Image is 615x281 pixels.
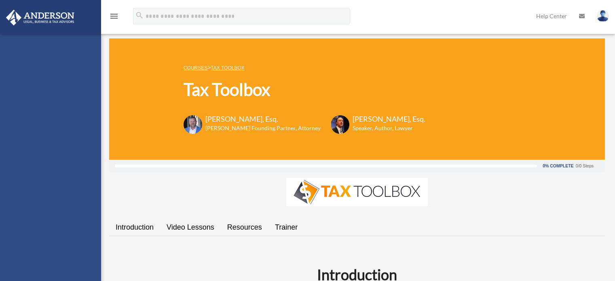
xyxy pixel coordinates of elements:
[353,124,415,132] h6: Speaker, Author, Lawyer
[543,164,573,168] div: 0% Complete
[597,10,609,22] img: User Pic
[205,124,321,132] h6: [PERSON_NAME] Founding Partner, Attorney
[221,216,268,239] a: Resources
[331,115,349,134] img: Scott-Estill-Headshot.png
[184,115,202,134] img: Toby-circle-head.png
[184,65,207,71] a: COURSES
[109,14,119,21] a: menu
[109,11,119,21] i: menu
[184,78,425,101] h1: Tax Toolbox
[353,114,425,124] h3: [PERSON_NAME], Esq.
[576,164,594,168] div: 0/0 Steps
[184,63,425,73] p: >
[135,11,144,20] i: search
[211,65,244,71] a: Tax Toolbox
[160,216,221,239] a: Video Lessons
[205,114,321,124] h3: [PERSON_NAME], Esq.
[268,216,304,239] a: Trainer
[4,10,77,25] img: Anderson Advisors Platinum Portal
[109,216,160,239] a: Introduction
